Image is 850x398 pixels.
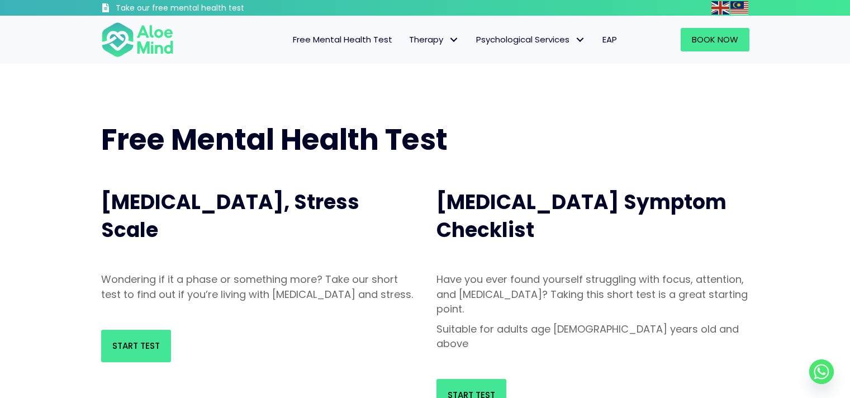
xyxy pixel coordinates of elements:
a: EAP [594,28,625,51]
span: Therapy: submenu [446,32,462,48]
img: ms [730,1,748,15]
p: Have you ever found yourself struggling with focus, attention, and [MEDICAL_DATA]? Taking this sh... [436,272,749,316]
img: en [711,1,729,15]
p: Suitable for adults age [DEMOGRAPHIC_DATA] years old and above [436,322,749,351]
span: Psychological Services [476,34,586,45]
a: Psychological ServicesPsychological Services: submenu [468,28,594,51]
a: Free Mental Health Test [284,28,401,51]
span: Book Now [692,34,738,45]
a: Malay [730,1,749,14]
a: English [711,1,730,14]
p: Wondering if it a phase or something more? Take our short test to find out if you’re living with ... [101,272,414,301]
span: Free Mental Health Test [101,119,448,160]
a: Whatsapp [809,359,834,384]
span: [MEDICAL_DATA] Symptom Checklist [436,188,726,244]
span: [MEDICAL_DATA], Stress Scale [101,188,359,244]
span: Start Test [112,340,160,352]
span: Therapy [409,34,459,45]
a: Book Now [681,28,749,51]
a: Start Test [101,330,171,362]
span: Psychological Services: submenu [572,32,588,48]
span: EAP [602,34,617,45]
nav: Menu [188,28,625,51]
img: Aloe mind Logo [101,21,174,58]
h3: Take our free mental health test [116,3,304,14]
span: Free Mental Health Test [293,34,392,45]
a: TherapyTherapy: submenu [401,28,468,51]
a: Take our free mental health test [101,3,304,16]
